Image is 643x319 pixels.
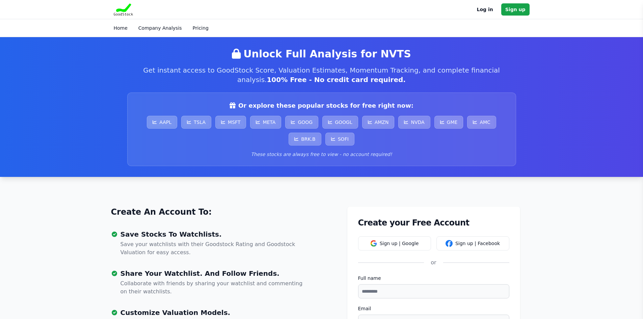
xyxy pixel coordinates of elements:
[467,116,496,129] a: AMC
[120,280,308,296] p: Collaborate with friends by sharing your watchlist and commenting on their watchlists.
[193,25,209,31] a: Pricing
[181,116,211,129] a: TSLA
[501,3,530,16] a: Sign up
[477,5,493,14] a: Log in
[358,236,431,250] button: Sign up | Google
[424,259,443,267] div: or
[267,76,405,84] span: 100% Free - No credit card required.
[120,231,308,238] h3: Save Stocks To Watchlists.
[138,25,182,31] a: Company Analysis
[127,48,516,60] h2: Unlock Full Analysis for NVTS
[120,240,308,257] p: Save your watchlists with their Goodstock Rating and Goodstock Valuation for easy access.
[215,116,246,129] a: MSFT
[111,207,212,217] a: Create An Account To:
[322,116,358,129] a: GOOGL
[434,116,463,129] a: GME
[398,116,430,129] a: NVDA
[358,275,509,282] label: Full name
[120,309,308,316] h3: Customize Valuation Models.
[436,236,509,250] button: Sign up | Facebook
[285,116,318,129] a: GOOG
[127,65,516,84] p: Get instant access to GoodStock Score, Valuation Estimates, Momentum Tracking, and complete finan...
[358,217,509,228] h1: Create your Free Account
[238,101,413,110] span: Or explore these popular stocks for free right now:
[120,270,308,277] h3: Share Your Watchlist. And Follow Friends.
[358,305,509,312] label: Email
[114,25,128,31] a: Home
[147,116,177,129] a: AAPL
[289,133,321,145] a: BRK.B
[250,116,281,129] a: META
[362,116,395,129] a: AMZN
[114,3,133,16] img: Goodstock Logo
[325,133,354,145] a: SOFI
[136,151,508,158] p: These stocks are always free to view - no account required!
